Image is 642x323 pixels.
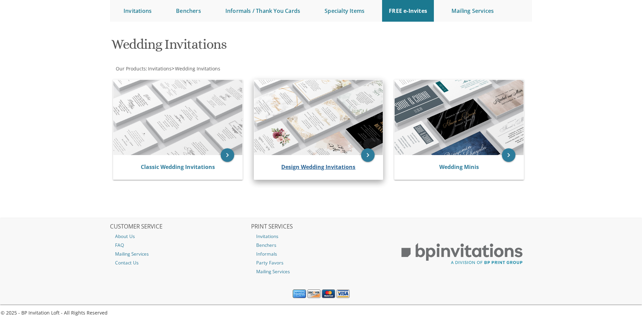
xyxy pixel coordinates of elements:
[172,65,220,72] span: >
[307,289,320,298] img: Discover
[392,237,532,271] img: BP Print Group
[221,148,234,162] a: keyboard_arrow_right
[141,163,215,171] a: Classic Wedding Invitations
[293,289,306,298] img: American Express
[147,65,172,72] a: Invitations
[361,148,375,162] a: keyboard_arrow_right
[110,223,250,230] h2: CUSTOMER SERVICE
[251,250,391,258] a: Informals
[251,232,391,241] a: Invitations
[175,65,220,72] span: Wedding Invitations
[115,65,146,72] a: Our Products
[254,80,383,155] img: Design Wedding Invitations
[110,65,321,72] div: :
[110,250,250,258] a: Mailing Services
[111,37,388,57] h1: Wedding Invitations
[502,148,515,162] a: keyboard_arrow_right
[251,223,391,230] h2: PRINT SERVICES
[110,241,250,250] a: FAQ
[439,163,479,171] a: Wedding Minis
[174,65,220,72] a: Wedding Invitations
[322,289,335,298] img: MasterCard
[251,267,391,276] a: Mailing Services
[251,258,391,267] a: Party Favors
[251,241,391,250] a: Benchers
[336,289,350,298] img: Visa
[113,80,242,155] img: Classic Wedding Invitations
[110,232,250,241] a: About Us
[281,163,355,171] a: Design Wedding Invitations
[148,65,172,72] span: Invitations
[395,80,524,155] img: Wedding Minis
[110,258,250,267] a: Contact Us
